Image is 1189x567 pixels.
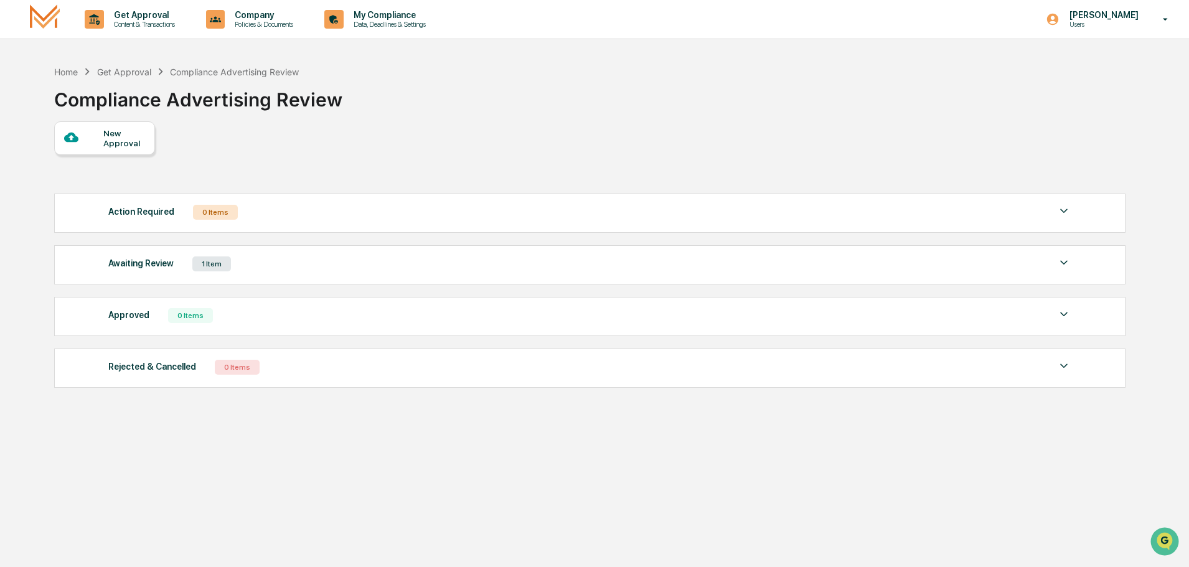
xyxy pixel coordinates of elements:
p: Users [1060,20,1145,29]
img: caret [1056,204,1071,218]
div: 0 Items [193,205,238,220]
div: New Approval [103,128,145,148]
img: caret [1056,255,1071,270]
p: Company [225,10,299,20]
img: caret [1056,307,1071,322]
div: Action Required [108,204,174,220]
p: [PERSON_NAME] [1060,10,1145,20]
img: caret [1056,358,1071,373]
a: 🗄️Attestations [85,152,159,174]
p: Policies & Documents [225,20,299,29]
div: We're available if you need us! [42,108,157,118]
div: Get Approval [97,67,151,77]
div: 🖐️ [12,158,22,168]
iframe: Open customer support [1149,526,1183,560]
img: 1746055101610-c473b297-6a78-478c-a979-82029cc54cd1 [12,95,35,118]
span: Attestations [103,157,154,169]
p: How can we help? [12,26,227,46]
button: Start new chat [212,99,227,114]
div: Approved [108,307,149,323]
img: logo [30,4,60,34]
div: 1 Item [192,256,231,271]
a: 🔎Data Lookup [7,176,83,198]
div: Awaiting Review [108,255,174,271]
div: Rejected & Cancelled [108,358,196,375]
div: 0 Items [168,308,213,323]
a: Powered byPylon [88,210,151,220]
div: 0 Items [215,360,260,375]
span: Pylon [124,211,151,220]
p: Get Approval [104,10,181,20]
div: Home [54,67,78,77]
div: Compliance Advertising Review [170,67,299,77]
span: Preclearance [25,157,80,169]
a: 🖐️Preclearance [7,152,85,174]
div: 🔎 [12,182,22,192]
p: Content & Transactions [104,20,181,29]
p: Data, Deadlines & Settings [344,20,432,29]
span: Data Lookup [25,180,78,193]
div: Start new chat [42,95,204,108]
p: My Compliance [344,10,432,20]
div: Compliance Advertising Review [54,78,342,111]
div: 🗄️ [90,158,100,168]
